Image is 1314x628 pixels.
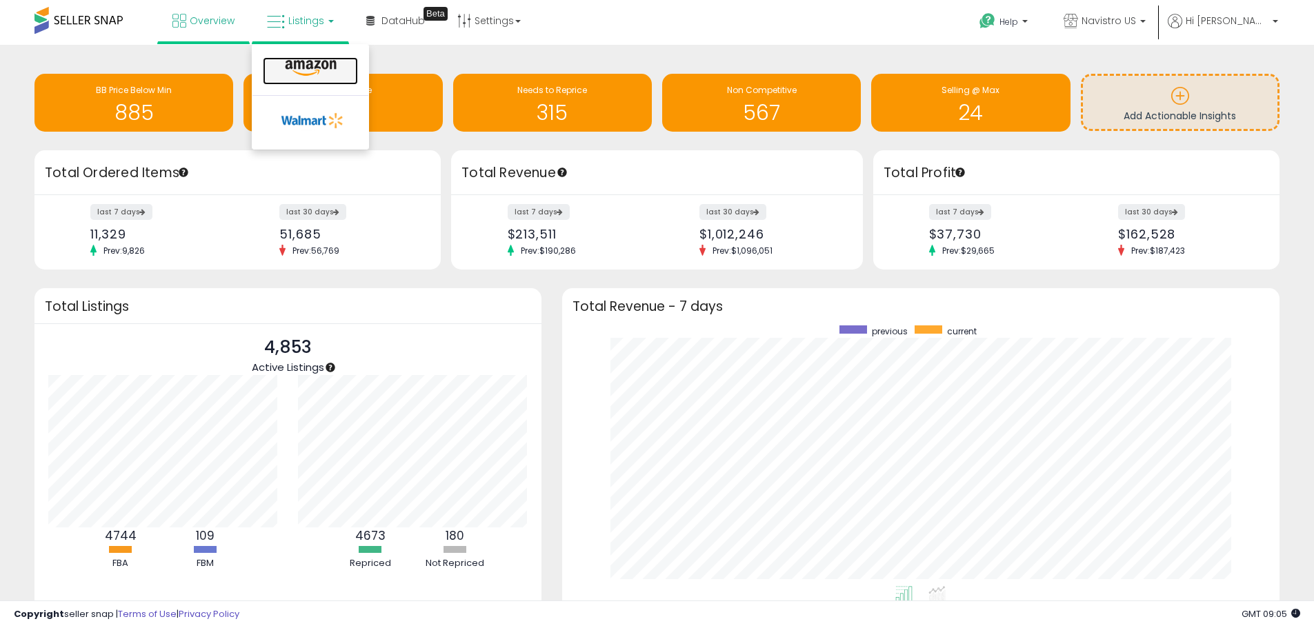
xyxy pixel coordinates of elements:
a: Add Actionable Insights [1083,76,1277,129]
div: 11,329 [90,227,228,241]
h1: 248 [250,101,435,124]
span: Navistro US [1082,14,1136,28]
h3: Total Listings [45,301,531,312]
a: Needs to Reprice 315 [453,74,652,132]
span: Prev: 9,826 [97,245,152,256]
label: last 7 days [90,204,152,220]
a: Non Competitive 567 [662,74,861,132]
b: 109 [196,527,215,544]
label: last 7 days [929,204,991,220]
strong: Copyright [14,607,64,620]
div: $1,012,246 [699,227,839,241]
div: Tooltip anchor [954,166,966,179]
div: Repriced [329,557,412,570]
a: Hi [PERSON_NAME] [1168,14,1278,45]
a: Privacy Policy [179,607,239,620]
div: 51,685 [279,227,417,241]
label: last 30 days [279,204,346,220]
span: previous [872,325,908,337]
b: 4744 [105,527,137,544]
span: Prev: $29,665 [935,245,1002,256]
span: BB Price Below Min [96,84,172,96]
div: Tooltip anchor [177,166,190,179]
b: 180 [446,527,464,544]
label: last 7 days [508,204,570,220]
h1: 567 [669,101,854,124]
a: BB Price Below Min 885 [34,74,233,132]
span: Non Competitive [727,84,797,96]
div: seller snap | | [14,608,239,621]
span: Help [999,16,1018,28]
h1: 885 [41,101,226,124]
span: Selling @ Max [942,84,999,96]
a: Inventory Age 248 [243,74,442,132]
i: Get Help [979,12,996,30]
span: Overview [190,14,235,28]
span: current [947,325,977,337]
h3: Total Ordered Items [45,163,430,183]
label: last 30 days [699,204,766,220]
span: Prev: $190,286 [514,245,583,256]
div: $37,730 [929,227,1066,241]
label: last 30 days [1118,204,1185,220]
div: Tooltip anchor [324,361,337,374]
div: Tooltip anchor [424,7,448,21]
h3: Total Profit [884,163,1269,183]
span: Needs to Reprice [517,84,587,96]
a: Help [968,2,1042,45]
div: Tooltip anchor [556,166,568,179]
span: Inventory Age [315,84,372,96]
h3: Total Revenue [461,163,853,183]
div: FBA [79,557,162,570]
span: Active Listings [252,360,324,374]
div: FBM [164,557,247,570]
div: $213,511 [508,227,647,241]
span: Prev: 56,769 [286,245,346,256]
h1: 315 [460,101,645,124]
a: Terms of Use [118,607,177,620]
p: 4,853 [252,334,324,361]
span: Prev: $187,423 [1124,245,1192,256]
span: Hi [PERSON_NAME] [1186,14,1268,28]
h1: 24 [878,101,1063,124]
span: Prev: $1,096,051 [706,245,779,256]
a: Selling @ Max 24 [871,74,1070,132]
span: 2025-09-9 09:05 GMT [1242,607,1300,620]
b: 4673 [355,527,386,544]
div: Not Repriced [414,557,497,570]
span: DataHub [381,14,425,28]
span: Add Actionable Insights [1124,109,1236,123]
div: $162,528 [1118,227,1255,241]
span: Listings [288,14,324,28]
h3: Total Revenue - 7 days [573,301,1269,312]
